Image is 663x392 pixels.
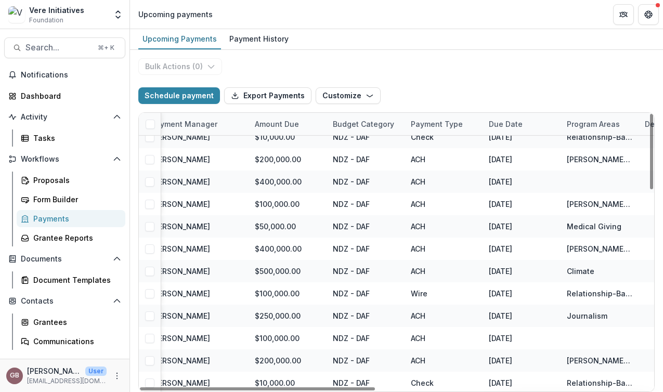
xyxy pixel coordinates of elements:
div: Budget Category [327,113,405,135]
span: Notifications [21,71,121,80]
div: Program Areas [561,119,626,129]
a: Grantees [17,313,125,331]
div: NDZ - DAF [333,243,370,254]
div: [DATE] [483,349,561,372]
div: ACH [405,238,483,260]
div: $400,000.00 [249,171,327,193]
div: $50,000.00 [249,215,327,238]
div: ACH [405,327,483,349]
div: Grace Brown [10,372,19,379]
div: [DATE] [483,327,561,349]
div: [PERSON_NAME] [151,377,210,388]
div: NDZ - DAF [333,333,370,344]
div: Relationship-Based Gifts [567,288,632,299]
div: Program Areas [561,113,639,135]
div: Payment Type [405,113,483,135]
a: Dashboard [4,87,125,104]
div: [PERSON_NAME] [151,132,210,142]
div: Journalism [567,310,607,321]
div: ACH [405,171,483,193]
button: Open Activity [4,109,125,125]
button: Schedule payment [138,87,220,104]
span: Foundation [29,16,63,25]
div: Document Templates [33,275,117,285]
div: [DATE] [483,260,561,282]
div: Check [405,126,483,148]
div: NDZ - DAF [333,154,370,165]
div: NDZ - DAF [333,288,370,299]
p: User [85,367,107,376]
div: [PERSON_NAME] [151,154,210,165]
div: NDZ - DAF [333,310,370,321]
button: Open entity switcher [111,4,125,25]
span: Contacts [21,297,109,306]
img: Vere Initiatives [8,6,25,23]
div: Due Date [483,119,529,129]
a: Payment History [225,29,293,49]
div: [PERSON_NAME]'s Vineyard [567,355,632,366]
div: Amount Due [249,113,327,135]
div: Relationship-Based Gifts [567,377,632,388]
div: [DATE] [483,171,561,193]
button: Open Data & Reporting [4,354,125,371]
div: ACH [405,260,483,282]
button: Bulk Actions (0) [138,58,222,75]
div: [PERSON_NAME] [151,288,210,299]
button: Open Workflows [4,151,125,167]
span: Documents [21,255,109,264]
div: ACH [405,305,483,327]
div: [PERSON_NAME] [151,266,210,277]
div: Grantees [33,317,117,328]
div: $100,000.00 [249,282,327,305]
a: Payments [17,210,125,227]
div: [PERSON_NAME] [151,176,210,187]
span: Data & Reporting [21,358,109,367]
div: ACH [405,215,483,238]
div: Payment Manager [145,119,224,129]
div: NDZ - DAF [333,377,370,388]
button: Search... [4,37,125,58]
a: Grantee Reports [17,229,125,246]
div: Due Date [483,113,561,135]
div: Grantee Reports [33,232,117,243]
div: Tasks [33,133,117,143]
span: Activity [21,113,109,122]
div: [DATE] [483,305,561,327]
div: Payment History [225,31,293,46]
button: Open Contacts [4,293,125,309]
div: [PERSON_NAME] [151,243,210,254]
div: Dashboard [21,90,117,101]
div: [DATE] [483,193,561,215]
div: [DATE] [483,282,561,305]
div: Payments [33,213,117,224]
div: [PERSON_NAME] [151,333,210,344]
nav: breadcrumb [134,7,217,22]
span: Search... [25,43,92,53]
div: Wire [405,282,483,305]
p: [PERSON_NAME] [27,365,81,376]
div: [DATE] [483,238,561,260]
div: Proposals [33,175,117,186]
button: Notifications [4,67,125,83]
div: [DATE] [483,148,561,171]
div: Payment Manager [145,113,249,135]
button: Partners [613,4,634,25]
div: Medical Giving [567,221,621,232]
div: Budget Category [327,119,400,129]
div: [PERSON_NAME] [151,355,210,366]
div: Form Builder [33,194,117,205]
div: NDZ - DAF [333,176,370,187]
div: NDZ - DAF [333,355,370,366]
a: Tasks [17,129,125,147]
div: ACH [405,193,483,215]
div: Upcoming payments [138,9,213,20]
div: Climate [567,266,594,277]
p: [EMAIL_ADDRESS][DOMAIN_NAME] [27,376,107,386]
div: $500,000.00 [249,260,327,282]
div: [PERSON_NAME]'s Vineyard [567,199,632,210]
div: Vere Initiatives [29,5,84,16]
div: [PERSON_NAME] [151,221,210,232]
div: Communications [33,336,117,347]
